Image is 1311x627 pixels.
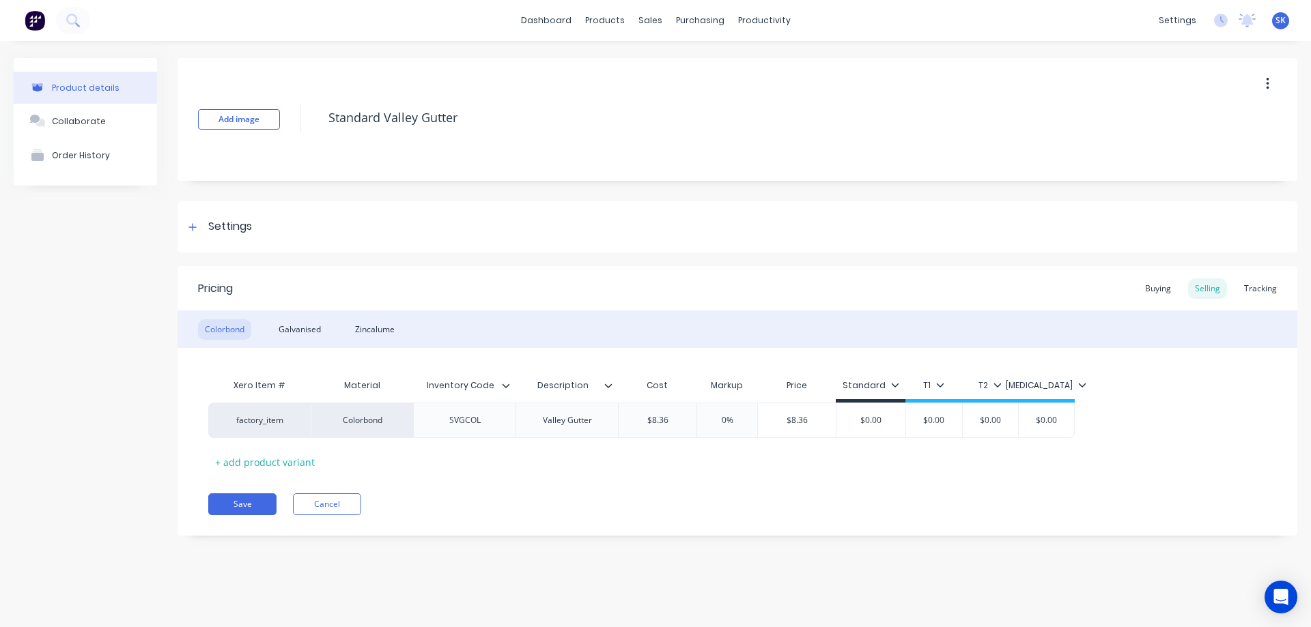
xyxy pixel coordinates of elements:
div: $0.00 [956,403,1024,437]
div: $0.00 [1012,403,1080,437]
button: Product details [14,72,157,104]
div: Cost [618,372,696,399]
div: Markup [696,372,757,399]
div: products [578,10,632,31]
div: Product details [52,83,119,93]
span: SK [1275,14,1286,27]
div: Price [757,372,836,399]
img: Factory [25,10,45,31]
div: Valley Gutter [532,411,603,429]
div: Order History [52,150,110,160]
div: Standard [843,379,899,392]
div: $8.36 [619,403,696,437]
div: Colorbond [198,319,251,340]
div: Selling [1188,278,1227,299]
div: SVGCOL [431,411,499,429]
div: factory_itemColorbondSVGCOLValley Gutter$8.360%$8.36$0.00$0.00$0.00$0.00 [208,403,1075,438]
div: productivity [731,10,798,31]
div: $0.00 [900,403,968,437]
div: + add product variant [208,452,322,473]
div: $8.36 [758,403,836,437]
div: purchasing [669,10,731,31]
div: Settings [208,218,252,235]
textarea: Standard Valley Gutter [322,102,1185,134]
div: Xero Item # [208,372,311,399]
div: Pricing [198,280,233,297]
div: Inventory Code [413,368,507,403]
button: Add image [198,109,280,130]
div: Zincalume [348,319,401,340]
div: $0.00 [836,403,905,437]
div: Collaborate [52,116,106,126]
div: Material [311,372,413,399]
div: 0% [693,403,761,437]
a: dashboard [514,10,578,31]
button: Collaborate [14,104,157,138]
div: Open Intercom Messenger [1265,581,1297,613]
div: T1 [923,379,944,392]
div: Inventory Code [413,372,516,399]
button: Cancel [293,493,361,515]
div: Tracking [1237,278,1284,299]
button: Order History [14,138,157,172]
div: Colorbond [311,403,413,438]
div: Buying [1138,278,1178,299]
div: sales [632,10,669,31]
div: settings [1152,10,1203,31]
div: Description [516,372,618,399]
div: Galvanised [272,319,328,340]
div: [MEDICAL_DATA] [1006,379,1086,392]
button: Save [208,493,277,515]
div: T2 [978,379,1002,392]
div: factory_item [222,414,297,426]
div: Description [516,368,610,403]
